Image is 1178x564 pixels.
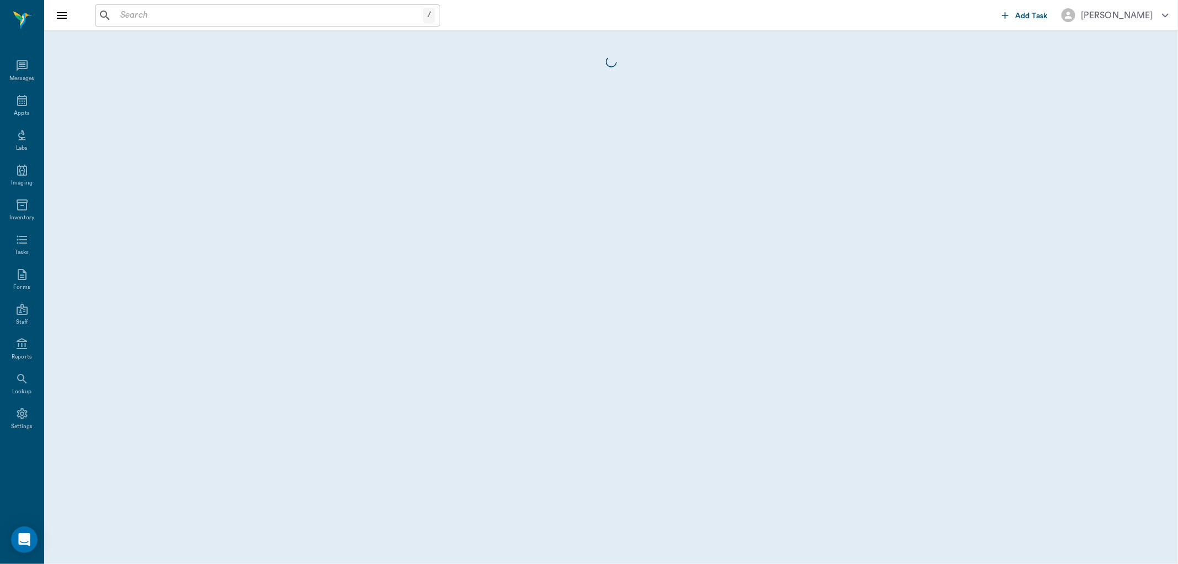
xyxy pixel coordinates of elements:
[11,526,38,553] div: Open Intercom Messenger
[423,8,435,23] div: /
[116,8,423,23] input: Search
[1081,9,1153,22] div: [PERSON_NAME]
[51,4,73,27] button: Close drawer
[9,75,35,83] div: Messages
[997,5,1053,25] button: Add Task
[1053,5,1177,25] button: [PERSON_NAME]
